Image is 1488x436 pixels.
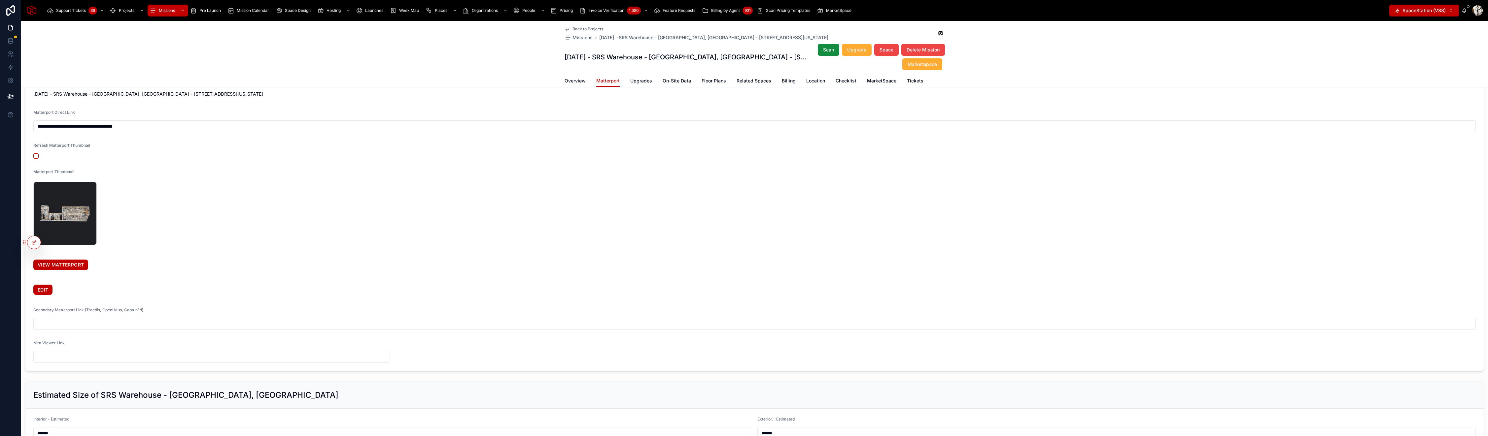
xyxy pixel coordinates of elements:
span: [DATE] - SRS Warehouse - [GEOGRAPHIC_DATA], [GEOGRAPHIC_DATA] - [STREET_ADDRESS][US_STATE] [33,91,1476,97]
span: Mission Calendar [237,8,269,13]
a: EDIT [33,285,52,295]
span: Support Tickets [56,8,86,13]
div: 38 [88,7,97,15]
a: Feature Requests [651,5,700,16]
a: Missions [148,5,188,16]
span: SpaceStation (VSS) [1402,7,1446,14]
span: Exterior. -Estimated [757,417,795,421]
span: Upgrades [630,78,652,84]
a: Missions [565,34,593,41]
span: Missions [572,34,593,41]
a: Space Design [274,5,315,16]
button: Upgrade [842,44,872,56]
span: Location [806,78,825,84]
h2: Estimated Size of SRS Warehouse - [GEOGRAPHIC_DATA], [GEOGRAPHIC_DATA] [33,390,338,400]
span: Billing [782,78,796,84]
a: Back to Projects [565,26,603,32]
a: Floor Plans [702,75,726,88]
span: Organizations [472,8,498,13]
button: Delete Mission [901,44,945,56]
a: Billing by Agent931 [700,5,755,16]
button: MarketSpace [902,58,942,70]
span: Delete Mission [907,47,940,53]
span: Places [435,8,447,13]
a: Billing [782,75,796,88]
a: Organizations [461,5,511,16]
a: Support Tickets38 [45,5,108,16]
a: Overview [565,75,586,88]
span: Feature Requests [663,8,695,13]
span: On-Site Data [663,78,691,84]
a: Matterport [596,75,620,87]
div: 1,380 [627,7,641,15]
span: Billing by Agent [711,8,740,13]
span: Projects [119,8,134,13]
a: Related Spaces [737,75,771,88]
button: Select Button [1389,5,1459,16]
span: Interior - Estimated [33,417,69,421]
span: Scan [823,47,834,53]
span: Secondary Matterport Link (Treedis, OpenHaus, Captur3d) [33,307,143,312]
span: Space Design [285,8,311,13]
span: Back to Projects [572,26,603,32]
a: Upgrades [630,75,652,88]
a: [DATE] - SRS Warehouse - [GEOGRAPHIC_DATA], [GEOGRAPHIC_DATA] - [STREET_ADDRESS][US_STATE] [599,34,828,41]
span: Tickets [907,78,923,84]
span: Floor Plans [702,78,726,84]
a: MarketSpace [867,75,896,88]
span: MarketSpace [908,61,937,68]
a: MarketSpace [815,5,856,16]
span: Matterport Direct Link [33,110,75,115]
span: Matterport Thumbnail [33,169,74,174]
span: Space [880,47,893,53]
span: Overview [565,78,586,84]
a: Mission Calendar [225,5,274,16]
span: Week Map [399,8,419,13]
a: Checklist [836,75,856,88]
span: Matterport [596,78,620,84]
div: 931 [743,7,753,15]
a: Launches [354,5,388,16]
span: Related Spaces [737,78,771,84]
a: Week Map [388,5,424,16]
a: Hosting [315,5,354,16]
span: Nira Viewer Link [33,340,65,345]
span: People [522,8,535,13]
button: Space [874,44,899,56]
a: Invoice Verification1,380 [577,5,651,16]
span: Hosting [327,8,341,13]
span: Launches [365,8,383,13]
a: Places [424,5,461,16]
a: VIEW MATTERPORT [33,260,88,270]
a: Tickets [907,75,923,88]
a: People [511,5,548,16]
span: Refresh Matterport Thumbnail [33,143,90,148]
button: Scan [818,44,839,56]
span: Pricing [560,8,573,13]
span: Checklist [836,78,856,84]
span: Upgrade [847,47,866,53]
span: Missions [159,8,175,13]
a: Scan Pricing Templates [755,5,815,16]
a: On-Site Data [663,75,691,88]
a: Location [806,75,825,88]
span: Pre Launch [199,8,221,13]
span: MarketSpace [867,78,896,84]
span: MarketSpace [826,8,851,13]
h1: [DATE] - SRS Warehouse - [GEOGRAPHIC_DATA], [GEOGRAPHIC_DATA] - [STREET_ADDRESS][US_STATE] [565,52,811,62]
a: Pre Launch [188,5,225,16]
a: Projects [108,5,148,16]
img: App logo [26,5,37,16]
div: scrollable content [42,3,1389,18]
span: Scan Pricing Templates [766,8,810,13]
span: Invoice Verification [589,8,624,13]
a: Pricing [548,5,577,16]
